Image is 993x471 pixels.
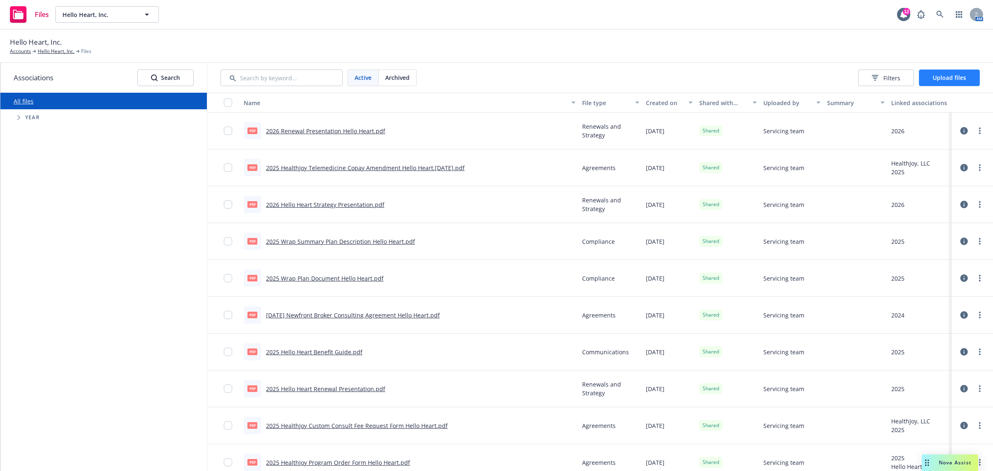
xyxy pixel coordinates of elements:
[582,380,640,397] span: Renewals and Strategy
[247,459,257,465] span: pdf
[582,122,640,139] span: Renewals and Strategy
[883,74,900,82] span: Filters
[582,237,615,246] span: Compliance
[939,459,971,466] span: Nova Assist
[247,312,257,318] span: pdf
[0,109,207,126] div: Tree Example
[247,164,257,171] span: pdf
[25,115,40,120] span: Year
[582,311,616,320] span: Agreements
[355,73,372,82] span: Active
[151,74,158,81] svg: Search
[763,200,804,209] span: Servicing team
[975,457,985,467] a: more
[137,70,194,86] button: SearchSearch
[266,459,410,466] a: 2025 HealthJoy Program Order Form Hello Heart.pdf
[582,348,629,356] span: Communications
[240,93,579,113] button: Name
[703,348,719,356] span: Shared
[266,422,448,430] a: 2025 HealthJoy Custom Consult Fee Request Form Hello Heart.pdf
[891,168,930,176] div: 2025
[975,126,985,136] a: more
[975,163,985,173] a: more
[582,196,640,213] span: Renewals and Strategy
[760,93,824,113] button: Uploaded by
[247,201,257,207] span: pdf
[891,384,904,393] div: 2025
[975,273,985,283] a: more
[975,199,985,209] a: more
[643,93,696,113] button: Created on
[224,384,232,393] input: Toggle Row Selected
[763,421,804,430] span: Servicing team
[582,421,616,430] span: Agreements
[38,48,74,55] a: Hello Heart, Inc.
[646,99,684,107] div: Created on
[224,348,232,356] input: Toggle Row Selected
[247,348,257,355] span: pdf
[903,8,910,15] div: 12
[872,74,900,82] span: Filters
[266,385,385,393] a: 2025 Hello Heart Renewal Presentation.pdf
[703,164,719,171] span: Shared
[224,274,232,282] input: Toggle Row Selected
[646,127,664,135] span: [DATE]
[7,3,52,26] a: Files
[646,384,664,393] span: [DATE]
[763,458,804,467] span: Servicing team
[646,421,664,430] span: [DATE]
[224,200,232,209] input: Toggle Row Selected
[913,6,929,23] a: Report a Bug
[696,93,760,113] button: Shared with client
[646,274,664,283] span: [DATE]
[646,311,664,320] span: [DATE]
[763,274,804,283] span: Servicing team
[891,454,935,462] div: 2025
[266,238,415,245] a: 2025 Wrap Summary Plan Description Hello Heart.pdf
[827,99,875,107] div: Summary
[763,127,804,135] span: Servicing team
[266,311,440,319] a: [DATE] Newfront Broker Consulting Agreement Hello Heart.pdf
[922,454,932,471] div: Drag to move
[919,70,980,86] button: Upload files
[891,159,930,168] div: HealthJoy, LLC
[703,459,719,466] span: Shared
[646,458,664,467] span: [DATE]
[151,70,180,86] div: Search
[266,274,384,282] a: 2025 Wrap Plan Document Hello Heart.pdf
[975,310,985,320] a: more
[703,385,719,392] span: Shared
[975,421,985,430] a: more
[10,48,31,55] a: Accounts
[266,201,384,209] a: 2026 Hello Heart Strategy Presentation.pdf
[951,6,967,23] a: Switch app
[763,311,804,320] span: Servicing team
[703,311,719,319] span: Shared
[703,127,719,135] span: Shared
[891,462,935,471] div: Hello Heart, Inc.
[703,201,719,208] span: Shared
[55,6,159,23] button: Hello Heart, Inc.
[247,422,257,428] span: pdf
[891,311,904,320] div: 2024
[646,163,664,172] span: [DATE]
[247,275,257,281] span: pdf
[703,238,719,245] span: Shared
[14,97,34,105] a: All files
[891,127,904,135] div: 2026
[891,274,904,283] div: 2025
[763,348,804,356] span: Servicing team
[224,237,232,245] input: Toggle Row Selected
[646,237,664,246] span: [DATE]
[763,237,804,246] span: Servicing team
[579,93,643,113] button: File type
[385,73,410,82] span: Archived
[703,274,719,282] span: Shared
[891,237,904,246] div: 2025
[224,163,232,172] input: Toggle Row Selected
[646,200,664,209] span: [DATE]
[224,311,232,319] input: Toggle Row Selected
[858,70,914,86] button: Filters
[62,10,134,19] span: Hello Heart, Inc.
[582,163,616,172] span: Agreements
